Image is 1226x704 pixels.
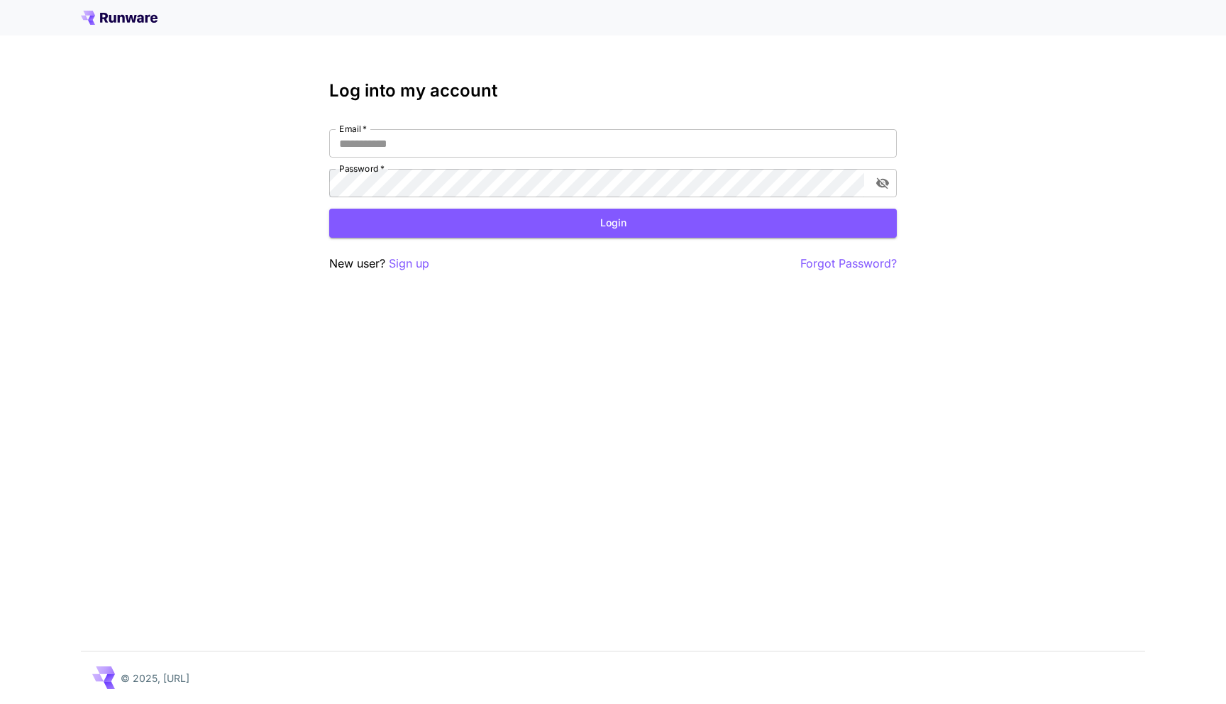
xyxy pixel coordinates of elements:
[329,81,897,101] h3: Log into my account
[389,255,429,273] button: Sign up
[121,671,189,686] p: © 2025, [URL]
[339,163,385,175] label: Password
[800,255,897,273] button: Forgot Password?
[870,170,895,196] button: toggle password visibility
[329,255,429,273] p: New user?
[339,123,367,135] label: Email
[329,209,897,238] button: Login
